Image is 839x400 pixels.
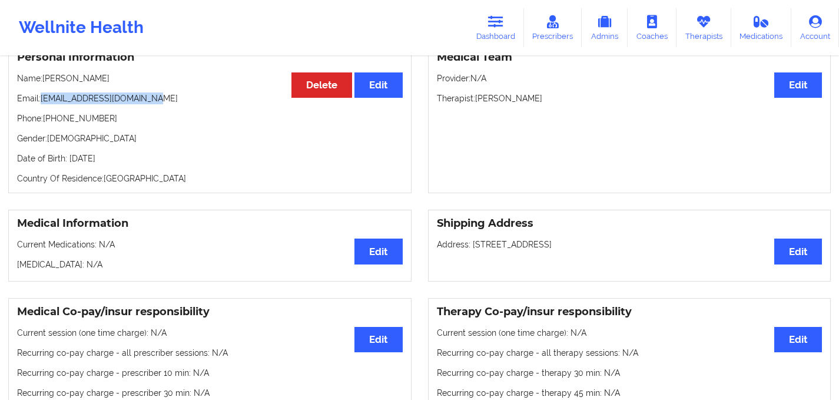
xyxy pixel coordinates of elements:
button: Edit [774,239,822,264]
p: Email: [EMAIL_ADDRESS][DOMAIN_NAME] [17,92,403,104]
a: Coaches [628,8,676,47]
h3: Therapy Co-pay/insur responsibility [437,305,823,319]
h3: Medical Team [437,51,823,64]
button: Edit [354,72,402,98]
p: Name: [PERSON_NAME] [17,72,403,84]
a: Dashboard [467,8,524,47]
p: [MEDICAL_DATA]: N/A [17,259,403,270]
p: Recurring co-pay charge - prescriber 30 min : N/A [17,387,403,399]
p: Recurring co-pay charge - therapy 45 min : N/A [437,387,823,399]
p: Address: [STREET_ADDRESS] [437,239,823,250]
button: Edit [354,239,402,264]
p: Gender: [DEMOGRAPHIC_DATA] [17,133,403,144]
button: Edit [774,327,822,352]
p: Therapist: [PERSON_NAME] [437,92,823,104]
a: Prescribers [524,8,582,47]
button: Edit [354,327,402,352]
p: Country Of Residence: [GEOGRAPHIC_DATA] [17,173,403,184]
h3: Medical Co-pay/insur responsibility [17,305,403,319]
a: Admins [582,8,628,47]
p: Recurring co-pay charge - all prescriber sessions : N/A [17,347,403,359]
h3: Shipping Address [437,217,823,230]
h3: Personal Information [17,51,403,64]
a: Account [791,8,839,47]
p: Recurring co-pay charge - all therapy sessions : N/A [437,347,823,359]
a: Therapists [676,8,731,47]
button: Edit [774,72,822,98]
p: Current session (one time charge): N/A [437,327,823,339]
button: Delete [291,72,352,98]
p: Recurring co-pay charge - prescriber 10 min : N/A [17,367,403,379]
a: Medications [731,8,792,47]
h3: Medical Information [17,217,403,230]
p: Current Medications: N/A [17,239,403,250]
p: Recurring co-pay charge - therapy 30 min : N/A [437,367,823,379]
p: Current session (one time charge): N/A [17,327,403,339]
p: Phone: [PHONE_NUMBER] [17,113,403,124]
p: Provider: N/A [437,72,823,84]
p: Date of Birth: [DATE] [17,153,403,164]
